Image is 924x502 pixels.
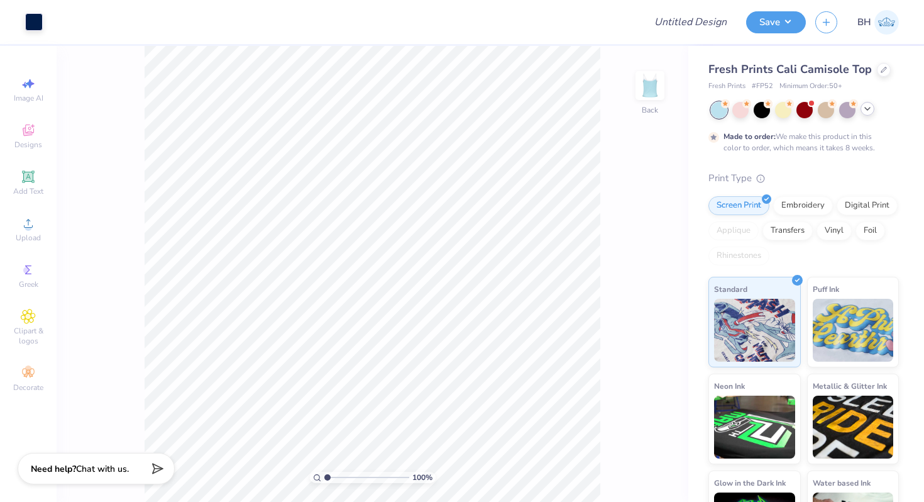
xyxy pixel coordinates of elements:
img: Metallic & Glitter Ink [813,396,894,459]
button: Save [746,11,806,33]
div: Transfers [762,221,813,240]
span: Standard [714,282,747,296]
div: Digital Print [837,196,898,215]
img: Bella Henkels [874,10,899,35]
div: Applique [708,221,759,240]
span: Metallic & Glitter Ink [813,379,887,393]
div: Foil [855,221,885,240]
span: Puff Ink [813,282,839,296]
span: Fresh Prints Cali Camisole Top [708,62,872,77]
span: Clipart & logos [6,326,50,346]
img: Back [637,73,663,98]
span: Decorate [13,382,43,393]
img: Puff Ink [813,299,894,362]
img: Standard [714,299,795,362]
div: Rhinestones [708,247,769,265]
input: Untitled Design [644,9,737,35]
span: # FP52 [752,81,773,92]
span: Glow in the Dark Ink [714,476,786,489]
span: Upload [16,233,41,243]
span: Water based Ink [813,476,871,489]
div: Embroidery [773,196,833,215]
strong: Made to order: [723,131,776,142]
div: Back [642,104,658,116]
strong: Need help? [31,463,76,475]
div: We make this product in this color to order, which means it takes 8 weeks. [723,131,878,153]
img: Neon Ink [714,396,795,459]
span: 100 % [412,472,432,483]
span: Designs [14,140,42,150]
span: Image AI [14,93,43,103]
span: Minimum Order: 50 + [779,81,842,92]
div: Vinyl [817,221,852,240]
a: BH [857,10,899,35]
div: Screen Print [708,196,769,215]
span: Add Text [13,186,43,196]
div: Print Type [708,171,899,186]
span: Fresh Prints [708,81,745,92]
span: Chat with us. [76,463,129,475]
span: Neon Ink [714,379,745,393]
span: Greek [19,279,38,289]
span: BH [857,15,871,30]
